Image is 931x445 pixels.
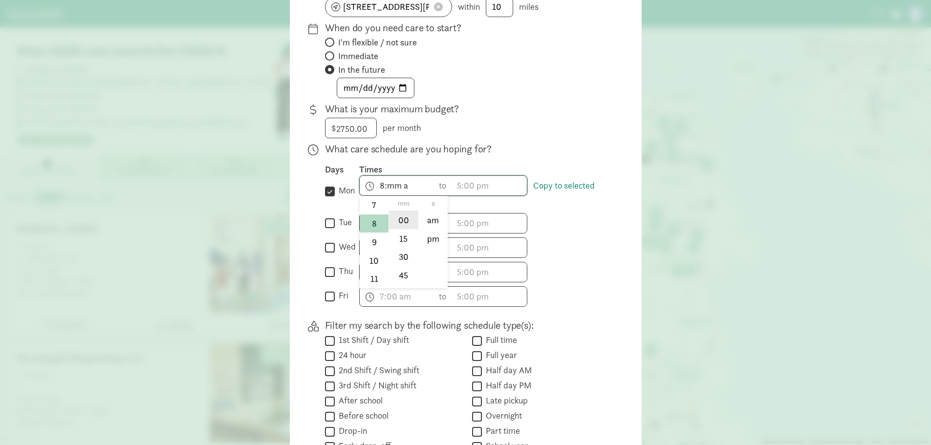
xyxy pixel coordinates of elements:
li: 8 [360,214,389,233]
input: 5:00 pm [453,287,527,306]
span: to [439,290,448,303]
label: 2nd Shift / Swing shift [335,364,419,376]
label: Full time [482,334,517,346]
label: Part time [482,425,520,437]
li: am [419,211,448,229]
label: Drop-in [335,425,367,437]
li: 15 [389,229,418,248]
label: 3rd Shift / Night shift [335,380,416,391]
li: 7 [360,196,389,214]
li: 11 [360,270,389,288]
label: After school [335,395,383,406]
li: a [419,196,448,211]
li: 00 [389,211,418,229]
li: 30 [389,248,418,266]
input: 7:00 am [360,287,434,306]
li: 9 [360,233,389,251]
label: Half day AM [482,364,532,376]
li: 10 [360,251,389,270]
label: Late pickup [482,395,528,406]
li: 45 [389,266,418,285]
label: Overnight [482,410,522,422]
li: pm [419,229,448,248]
label: 1st Shift / Day shift [335,334,409,346]
label: 24 hour [335,349,367,361]
p: Filter my search by the following schedule type(s): [325,318,610,332]
label: Before school [335,410,389,422]
label: Half day PM [482,380,531,391]
label: fri [335,290,348,301]
label: Full year [482,349,517,361]
li: mm [389,196,418,211]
